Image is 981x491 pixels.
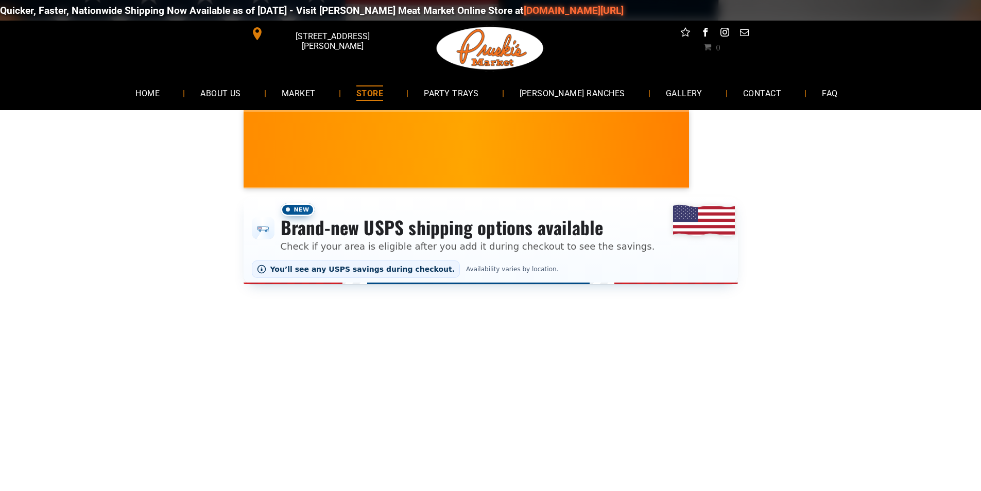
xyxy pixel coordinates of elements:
[504,79,641,107] a: [PERSON_NAME] RANCHES
[716,43,720,51] span: 0
[266,79,331,107] a: MARKET
[270,265,455,273] span: You’ll see any USPS savings during checkout.
[650,79,718,107] a: GALLERY
[185,79,256,107] a: ABOUT US
[244,26,401,42] a: [STREET_ADDRESS][PERSON_NAME]
[435,21,546,76] img: Pruski-s+Market+HQ+Logo2-1920w.png
[728,79,797,107] a: CONTACT
[244,197,738,284] div: Shipping options announcement
[737,26,751,42] a: email
[341,79,399,107] a: STORE
[677,156,879,173] span: [PERSON_NAME] MARKET
[515,5,615,16] a: [DOMAIN_NAME][URL]
[281,216,655,239] h3: Brand-new USPS shipping options available
[281,203,315,216] span: New
[281,239,655,253] p: Check if your area is eligible after you add it during checkout to see the savings.
[679,26,692,42] a: Social network
[266,26,399,56] span: [STREET_ADDRESS][PERSON_NAME]
[718,26,731,42] a: instagram
[120,79,175,107] a: HOME
[806,79,853,107] a: FAQ
[698,26,712,42] a: facebook
[408,79,494,107] a: PARTY TRAYS
[464,266,560,273] span: Availability varies by location.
